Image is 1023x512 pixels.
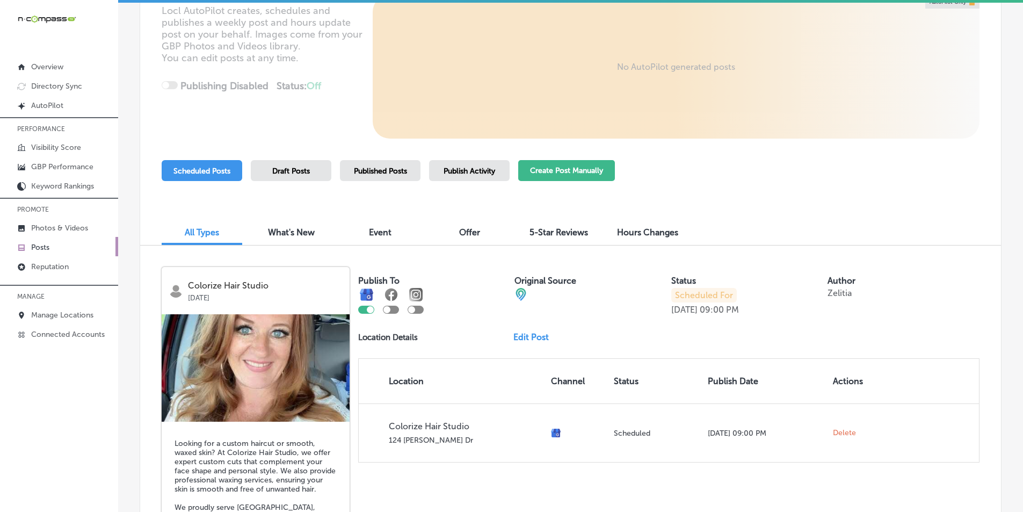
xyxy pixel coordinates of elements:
[173,167,230,176] span: Scheduled Posts
[700,305,739,315] p: 09:00 PM
[31,223,88,233] p: Photos & Videos
[31,262,69,271] p: Reputation
[31,101,63,110] p: AutoPilot
[359,359,547,403] th: Location
[703,359,829,403] th: Publish Date
[272,167,310,176] span: Draft Posts
[389,436,542,445] p: 124 [PERSON_NAME] Dr
[513,332,557,342] a: Edit Post
[31,62,63,71] p: Overview
[188,291,342,302] p: [DATE]
[162,314,350,422] img: c71dd2a6-8f4a-4bc3-b8f7-6dfdfbc0f721504460810_18509434306018739_8900943300184252120_n.jpg
[614,429,699,438] p: Scheduled
[514,288,527,301] img: cba84b02adce74ede1fb4a8549a95eca.png
[617,227,678,237] span: Hours Changes
[31,162,93,171] p: GBP Performance
[518,160,615,181] button: Create Post Manually
[169,284,183,298] img: logo
[389,421,542,431] p: Colorize Hair Studio
[31,330,105,339] p: Connected Accounts
[31,243,49,252] p: Posts
[547,359,610,403] th: Channel
[17,14,76,24] img: 660ab0bf-5cc7-4cb8-ba1c-48b5ae0f18e60NCTV_CLogo_TV_Black_-500x88.png
[358,276,400,286] label: Publish To
[610,359,703,403] th: Status
[671,305,698,315] p: [DATE]
[444,167,495,176] span: Publish Activity
[833,428,856,438] span: Delete
[31,182,94,191] p: Keyword Rankings
[358,333,418,342] p: Location Details
[354,167,407,176] span: Published Posts
[185,227,219,237] span: All Types
[31,143,81,152] p: Visibility Score
[31,311,93,320] p: Manage Locations
[31,82,82,91] p: Directory Sync
[529,227,588,237] span: 5-Star Reviews
[828,276,855,286] label: Author
[829,359,879,403] th: Actions
[708,429,824,438] p: [DATE] 09:00 PM
[268,227,315,237] span: What's New
[369,227,391,237] span: Event
[514,276,576,286] label: Original Source
[188,281,342,291] p: Colorize Hair Studio
[828,288,852,298] p: Zelitia
[671,288,737,302] p: Scheduled For
[671,276,696,286] label: Status
[459,227,480,237] span: Offer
